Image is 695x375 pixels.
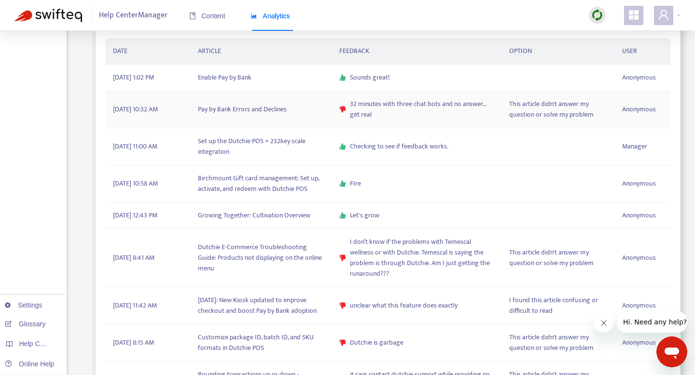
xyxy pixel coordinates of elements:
[113,253,154,263] span: [DATE] 8:41 AM
[509,332,607,353] span: This article didn't answer my question or solve my problem
[509,99,607,120] span: This article didn't answer my question or solve my problem
[628,9,639,21] span: appstore
[99,6,167,25] span: Help Center Manager
[113,210,157,221] span: [DATE] 12:43 PM
[190,65,332,91] td: Enable Pay by Bank
[622,210,656,221] span: Anonymous
[339,143,346,150] span: like
[622,141,647,152] span: Manager
[339,302,346,309] span: dislike
[105,38,190,65] th: DATE
[250,12,290,20] span: Analytics
[350,210,379,221] span: Let's grow
[622,72,656,83] span: Anonymous
[190,91,332,128] td: Pay by Bank Errors and Declines
[339,212,346,219] span: like
[350,300,458,311] span: unclear what this feature does exactly
[113,300,157,311] span: [DATE] 11:42 AM
[190,38,332,65] th: ARTICLE
[190,287,332,324] td: [DATE]: New Kiosk updated to improve checkout and boost Pay by Bank adoption
[5,360,54,368] a: Online Help
[350,141,448,152] span: Checking to see if feedback works.
[332,38,501,65] th: FEEDBACK
[190,324,332,362] td: Customize package ID, batch ID, and SKU formats in Dutchie POS
[350,72,389,83] span: Sounds great!
[113,72,154,83] span: [DATE] 1:02 PM
[591,9,603,21] img: sync.dc5367851b00ba804db3.png
[594,313,613,333] iframe: Close message
[190,165,332,202] td: Birchmount Gift card management: Set up, activate, and redeem with Dutchie POS
[658,9,669,21] span: user
[622,104,656,115] span: Anonymous
[614,38,671,65] th: USER
[656,336,687,367] iframe: Button to launch messaging window
[113,178,158,189] span: [DATE] 10:58 AM
[190,128,332,165] td: Set up the Dutchie POS + 232key scale integration
[190,229,332,287] td: Dutchie E-Commerce Troubleshooting Guide: Products not displaying on the online menu
[501,38,614,65] th: OPTION
[339,180,346,187] span: like
[190,202,332,229] td: Growing Together: Cultivation Overview
[339,254,346,261] span: dislike
[5,320,45,328] a: Glossary
[350,178,361,189] span: FIre
[189,13,196,19] span: book
[622,253,656,263] span: Anonymous
[339,74,346,81] span: like
[617,311,687,333] iframe: Message from company
[19,340,59,348] span: Help Centers
[339,106,346,113] span: dislike
[350,337,403,348] span: Dutchie is garbage
[5,301,42,309] a: Settings
[189,12,225,20] span: Content
[350,99,494,120] span: 32 minutes with three chat bots and no answer… get real
[622,300,656,311] span: Anonymous
[113,104,158,115] span: [DATE] 10:32 AM
[14,9,82,22] img: Swifteq
[113,337,154,348] span: [DATE] 8:15 AM
[339,339,346,346] span: dislike
[113,141,157,152] span: [DATE] 11:00 AM
[250,13,257,19] span: area-chart
[509,247,607,268] span: This article didn't answer my question or solve my problem
[509,295,607,316] span: I found this article confusing or difficult to read
[622,337,656,348] span: Anonymous
[622,178,656,189] span: Anonymous
[350,237,494,279] span: I don’t know if the problems with Temescal wellness or with Dutchie. Temescal is saying the probl...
